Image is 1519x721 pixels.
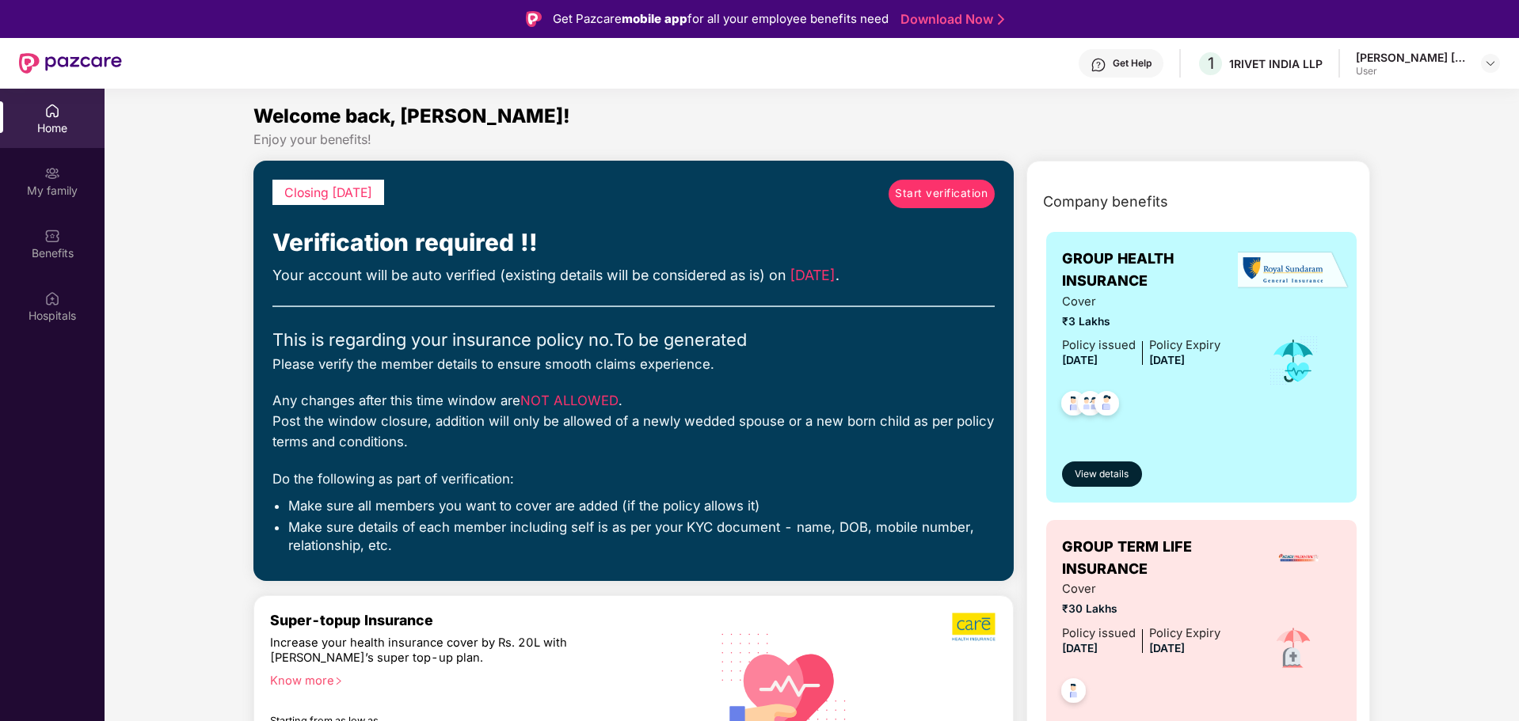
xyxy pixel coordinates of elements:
[1113,57,1152,70] div: Get Help
[270,674,685,685] div: Know more
[44,165,60,181] img: svg+xml;base64,PHN2ZyB3aWR0aD0iMjAiIGhlaWdodD0iMjAiIHZpZXdCb3g9IjAgMCAyMCAyMCIgZmlsbD0ibm9uZSIgeG...
[288,518,995,554] li: Make sure details of each member including self is as per your KYC document - name, DOB, mobile n...
[334,677,343,685] span: right
[1087,386,1126,425] img: svg+xml;base64,PHN2ZyB4bWxucz0iaHR0cDovL3d3dy53My5vcmcvMjAwMC9zdmciIHdpZHRoPSI0OC45NDMiIGhlaWdodD...
[44,103,60,119] img: svg+xml;base64,PHN2ZyBpZD0iSG9tZSIgeG1sbnM9Imh0dHA6Ly93d3cudzMub3JnLzIwMDAvc3ZnIiB3aWR0aD0iMjAiIG...
[900,11,999,28] a: Download Now
[1091,57,1106,73] img: svg+xml;base64,PHN2ZyBpZD0iSGVscC0zMngzMiIgeG1sbnM9Imh0dHA6Ly93d3cudzMub3JnLzIwMDAvc3ZnIiB3aWR0aD...
[1062,293,1220,311] span: Cover
[895,185,988,203] span: Start verification
[1062,624,1136,643] div: Policy issued
[526,11,542,27] img: Logo
[1043,191,1168,213] span: Company benefits
[272,224,995,261] div: Verification required !!
[520,393,619,408] span: NOT ALLOWED
[270,612,695,628] div: Super-topup Insurance
[1229,56,1323,71] div: 1RIVET INDIA LLP
[1062,601,1220,618] span: ₹30 Lakhs
[1054,674,1093,712] img: svg+xml;base64,PHN2ZyB4bWxucz0iaHR0cDovL3d3dy53My5vcmcvMjAwMC9zdmciIHdpZHRoPSI0OC45NDMiIGhlaWdodD...
[44,290,60,306] img: svg+xml;base64,PHN2ZyBpZD0iSG9zcGl0YWxzIiB4bWxucz0iaHR0cDovL3d3dy53My5vcmcvMjAwMC9zdmciIHdpZHRoPS...
[272,469,995,489] div: Do the following as part of verification:
[1062,642,1098,655] span: [DATE]
[1208,54,1214,73] span: 1
[1149,354,1185,366] span: [DATE]
[253,131,1371,148] div: Enjoy your benefits!
[1075,467,1129,482] span: View details
[1268,335,1319,387] img: icon
[253,104,570,127] span: Welcome back, [PERSON_NAME]!
[1062,336,1136,355] div: Policy issued
[1071,386,1110,425] img: svg+xml;base64,PHN2ZyB4bWxucz0iaHR0cDovL3d3dy53My5vcmcvMjAwMC9zdmciIHdpZHRoPSI0OC45MTUiIGhlaWdodD...
[1062,580,1220,598] span: Cover
[790,267,836,283] span: [DATE]
[998,11,1004,28] img: Stroke
[553,9,889,28] div: Get Pazcare for all your employee benefits need
[889,180,995,208] a: Start verification
[272,326,995,353] div: This is regarding your insurance policy no. To be generated
[272,264,995,287] div: Your account will be auto verified (existing details will be considered as is) on .
[1149,642,1185,655] span: [DATE]
[1062,354,1098,366] span: [DATE]
[270,636,626,666] div: Increase your health insurance cover by Rs. 20L with [PERSON_NAME]’s super top-up plan.
[1062,461,1142,487] button: View details
[1277,537,1320,579] img: insurerLogo
[272,390,995,453] div: Any changes after this time window are . Post the window closure, addition will only be allowed o...
[288,497,995,514] li: Make sure all members you want to cover are added (if the policy allows it)
[1062,536,1256,581] span: GROUP TERM LIFE INSURANCE
[1062,248,1247,293] span: GROUP HEALTH INSURANCE
[1356,50,1467,65] div: [PERSON_NAME] [PERSON_NAME]
[272,354,995,374] div: Please verify the member details to ensure smooth claims experience.
[19,53,122,74] img: New Pazcare Logo
[1356,65,1467,78] div: User
[1238,251,1349,290] img: insurerLogo
[1266,621,1321,677] img: icon
[44,228,60,244] img: svg+xml;base64,PHN2ZyBpZD0iQmVuZWZpdHMiIHhtbG5zPSJodHRwOi8vd3d3LnczLm9yZy8yMDAwL3N2ZyIgd2lkdGg9Ij...
[1062,313,1220,331] span: ₹3 Lakhs
[1149,336,1220,355] div: Policy Expiry
[952,612,997,642] img: b5dec4f62d2307b9de63beb79f102df3.png
[1484,57,1497,70] img: svg+xml;base64,PHN2ZyBpZD0iRHJvcGRvd24tMzJ4MzIiIHhtbG5zPSJodHRwOi8vd3d3LnczLm9yZy8yMDAwL3N2ZyIgd2...
[284,185,372,200] span: Closing [DATE]
[622,11,687,26] strong: mobile app
[1054,386,1093,425] img: svg+xml;base64,PHN2ZyB4bWxucz0iaHR0cDovL3d3dy53My5vcmcvMjAwMC9zdmciIHdpZHRoPSI0OC45NDMiIGhlaWdodD...
[1149,624,1220,643] div: Policy Expiry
